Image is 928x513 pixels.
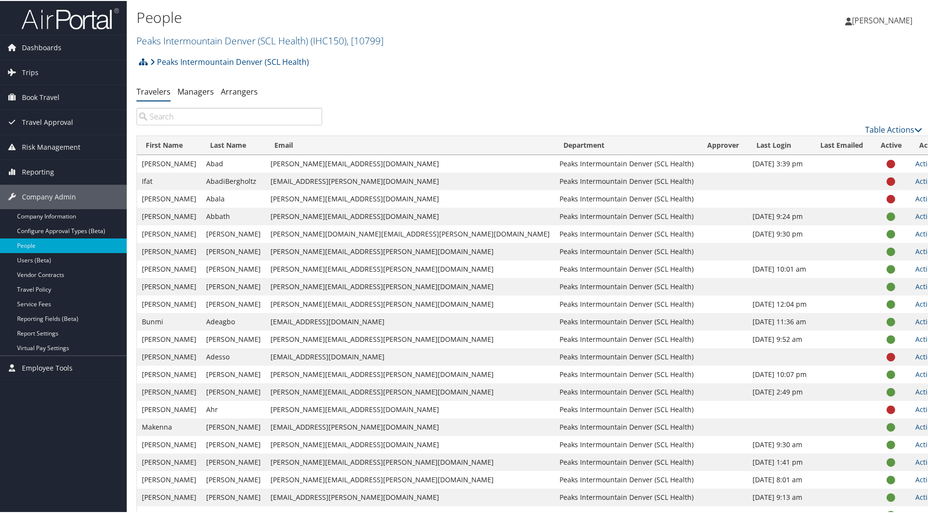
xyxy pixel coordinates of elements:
td: [PERSON_NAME] [201,417,266,435]
td: Peaks Intermountain Denver (SCL Health) [555,154,698,172]
td: AbadiBergholtz [201,172,266,189]
td: [PERSON_NAME] [137,435,201,453]
a: Peaks Intermountain Denver (SCL Health) [150,51,309,71]
td: Peaks Intermountain Denver (SCL Health) [555,224,698,242]
td: Peaks Intermountain Denver (SCL Health) [555,453,698,470]
td: [PERSON_NAME] [137,382,201,400]
td: [PERSON_NAME][EMAIL_ADDRESS][DOMAIN_NAME] [266,435,555,453]
td: Peaks Intermountain Denver (SCL Health) [555,330,698,347]
td: [EMAIL_ADDRESS][PERSON_NAME][DOMAIN_NAME] [266,172,555,189]
td: [PERSON_NAME] [137,277,201,295]
td: [PERSON_NAME][EMAIL_ADDRESS][PERSON_NAME][DOMAIN_NAME] [266,277,555,295]
span: Dashboards [22,35,61,59]
span: Reporting [22,159,54,183]
td: Adesso [201,347,266,365]
td: [PERSON_NAME] [137,470,201,488]
td: Peaks Intermountain Denver (SCL Health) [555,259,698,277]
td: [PERSON_NAME][EMAIL_ADDRESS][PERSON_NAME][DOMAIN_NAME] [266,330,555,347]
td: [PERSON_NAME] [201,295,266,312]
td: [PERSON_NAME] [137,154,201,172]
th: Email: activate to sort column ascending [266,135,555,154]
td: [PERSON_NAME] [137,242,201,259]
td: [PERSON_NAME] [201,330,266,347]
td: [PERSON_NAME][DOMAIN_NAME][EMAIL_ADDRESS][PERSON_NAME][DOMAIN_NAME] [266,224,555,242]
td: Bunmi [137,312,201,330]
td: Peaks Intermountain Denver (SCL Health) [555,242,698,259]
th: Last Name: activate to sort column descending [201,135,266,154]
td: [PERSON_NAME][EMAIL_ADDRESS][PERSON_NAME][DOMAIN_NAME] [266,242,555,259]
td: [PERSON_NAME] [201,470,266,488]
span: Book Travel [22,84,59,109]
span: [PERSON_NAME] [852,14,912,25]
td: [DATE] 11:36 am [748,312,812,330]
input: Search [136,107,322,124]
td: [PERSON_NAME] [137,365,201,382]
td: Peaks Intermountain Denver (SCL Health) [555,382,698,400]
td: [EMAIL_ADDRESS][PERSON_NAME][DOMAIN_NAME] [266,488,555,505]
td: [PERSON_NAME][EMAIL_ADDRESS][PERSON_NAME][DOMAIN_NAME] [266,295,555,312]
td: [PERSON_NAME] [137,488,201,505]
td: Abala [201,189,266,207]
td: Peaks Intermountain Denver (SCL Health) [555,470,698,488]
span: Employee Tools [22,355,73,379]
td: Peaks Intermountain Denver (SCL Health) [555,277,698,295]
td: Peaks Intermountain Denver (SCL Health) [555,435,698,453]
td: [PERSON_NAME][EMAIL_ADDRESS][PERSON_NAME][DOMAIN_NAME] [266,382,555,400]
td: [EMAIL_ADDRESS][DOMAIN_NAME] [266,312,555,330]
td: [DATE] 3:39 pm [748,154,812,172]
td: Peaks Intermountain Denver (SCL Health) [555,295,698,312]
span: Trips [22,59,39,84]
td: [PERSON_NAME][EMAIL_ADDRESS][PERSON_NAME][DOMAIN_NAME] [266,365,555,382]
td: Adeagbo [201,312,266,330]
td: [PERSON_NAME][EMAIL_ADDRESS][DOMAIN_NAME] [266,207,555,224]
th: Last Emailed: activate to sort column ascending [812,135,872,154]
td: Ifat [137,172,201,189]
td: [PERSON_NAME] [201,259,266,277]
td: [EMAIL_ADDRESS][DOMAIN_NAME] [266,347,555,365]
td: Peaks Intermountain Denver (SCL Health) [555,347,698,365]
a: Table Actions [865,123,922,134]
td: [DATE] 9:52 am [748,330,812,347]
td: Abbath [201,207,266,224]
th: Approver [698,135,748,154]
td: [EMAIL_ADDRESS][PERSON_NAME][DOMAIN_NAME] [266,417,555,435]
td: [DATE] 9:30 am [748,435,812,453]
td: [PERSON_NAME] [137,207,201,224]
td: [DATE] 8:01 am [748,470,812,488]
td: [PERSON_NAME] [201,382,266,400]
td: [DATE] 1:41 pm [748,453,812,470]
td: [PERSON_NAME] [201,365,266,382]
td: [PERSON_NAME] [137,295,201,312]
td: Peaks Intermountain Denver (SCL Health) [555,365,698,382]
td: [PERSON_NAME] [201,435,266,453]
td: [PERSON_NAME][EMAIL_ADDRESS][DOMAIN_NAME] [266,154,555,172]
td: Ahr [201,400,266,417]
td: [PERSON_NAME][EMAIL_ADDRESS][PERSON_NAME][DOMAIN_NAME] [266,259,555,277]
a: Managers [177,85,214,96]
td: [PERSON_NAME] [137,453,201,470]
a: Arrangers [221,85,258,96]
td: [PERSON_NAME][EMAIL_ADDRESS][DOMAIN_NAME] [266,189,555,207]
th: Last Login: activate to sort column ascending [748,135,812,154]
td: Peaks Intermountain Denver (SCL Health) [555,189,698,207]
td: [PERSON_NAME] [201,453,266,470]
span: Risk Management [22,134,80,158]
th: Active: activate to sort column ascending [872,135,910,154]
td: [PERSON_NAME][EMAIL_ADDRESS][DOMAIN_NAME] [266,400,555,417]
td: Peaks Intermountain Denver (SCL Health) [555,400,698,417]
td: Peaks Intermountain Denver (SCL Health) [555,312,698,330]
td: [PERSON_NAME] [137,347,201,365]
td: [DATE] 12:04 pm [748,295,812,312]
td: Peaks Intermountain Denver (SCL Health) [555,207,698,224]
a: [PERSON_NAME] [845,5,922,34]
td: Peaks Intermountain Denver (SCL Health) [555,417,698,435]
td: [DATE] 9:13 am [748,488,812,505]
td: [PERSON_NAME] [201,488,266,505]
td: [PERSON_NAME] [201,224,266,242]
td: Makenna [137,417,201,435]
td: [PERSON_NAME] [201,277,266,295]
td: [PERSON_NAME] [137,224,201,242]
span: , [ 10799 ] [347,33,384,46]
td: [DATE] 9:24 pm [748,207,812,224]
td: [PERSON_NAME][EMAIL_ADDRESS][PERSON_NAME][DOMAIN_NAME] [266,453,555,470]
